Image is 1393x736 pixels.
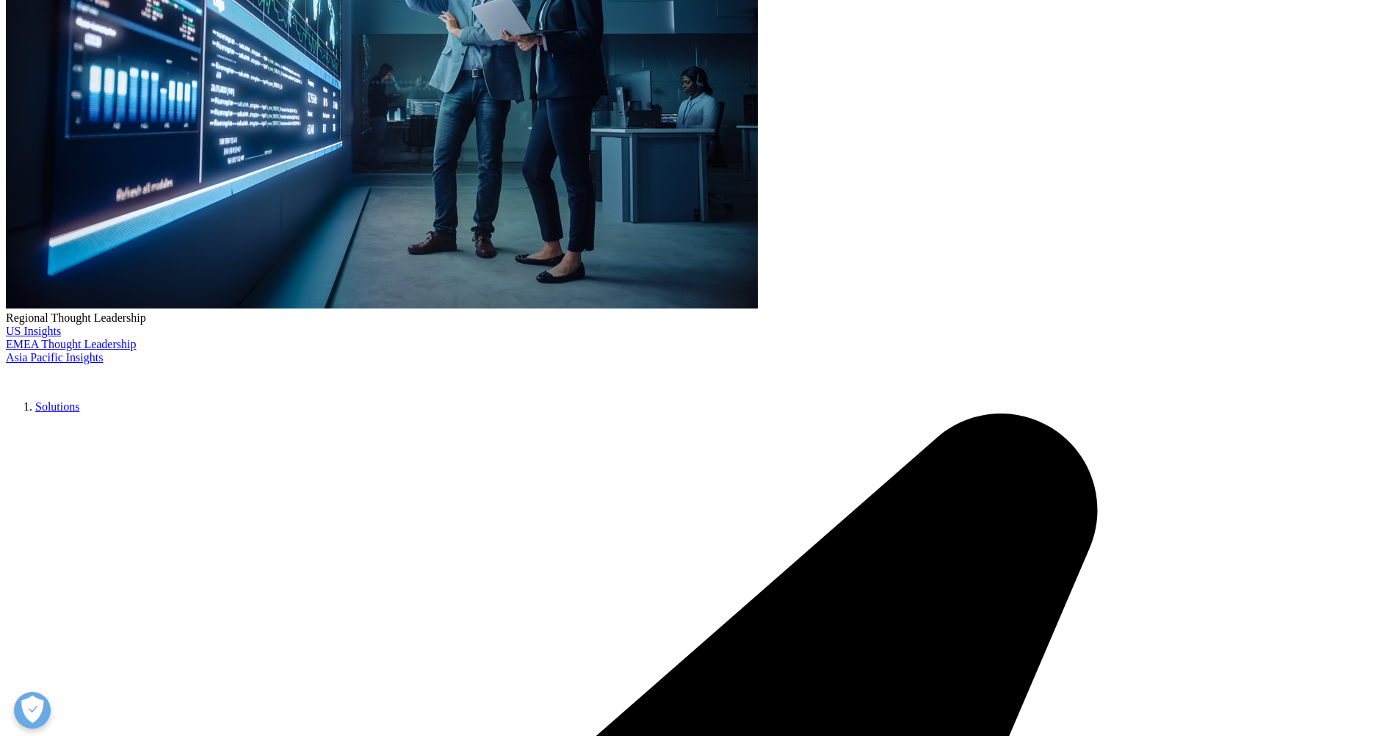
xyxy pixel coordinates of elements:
a: Asia Pacific Insights [6,351,103,364]
img: IQVIA Healthcare Information Technology and Pharma Clinical Research Company [6,364,123,386]
a: EMEA Thought Leadership [6,338,136,350]
button: Open Preferences [14,692,51,729]
a: Solutions [35,400,79,413]
a: US Insights [6,325,61,337]
div: Regional Thought Leadership [6,311,1387,325]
